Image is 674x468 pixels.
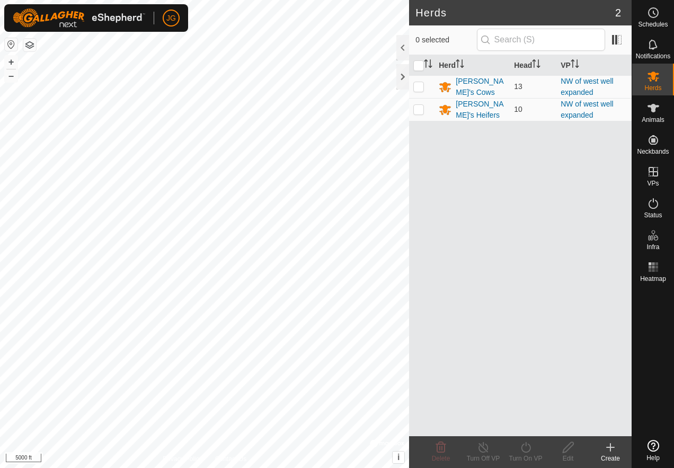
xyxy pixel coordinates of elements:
button: i [393,452,404,463]
a: Privacy Policy [163,454,202,464]
p-sorticon: Activate to sort [424,61,432,69]
input: Search (S) [477,29,605,51]
th: Herd [434,55,510,76]
p-sorticon: Activate to sort [456,61,464,69]
div: Create [589,454,632,463]
span: i [397,453,400,462]
span: Schedules [638,21,668,28]
a: NW of west well expanded [561,100,614,119]
a: Contact Us [215,454,246,464]
div: [PERSON_NAME]'s Heifers [456,99,506,121]
span: 13 [514,82,522,91]
img: Gallagher Logo [13,8,145,28]
th: Head [510,55,556,76]
span: JG [166,13,176,24]
span: Animals [642,117,664,123]
button: Reset Map [5,38,17,51]
span: 2 [615,5,621,21]
span: Herds [644,85,661,91]
span: Delete [432,455,450,462]
span: Neckbands [637,148,669,155]
button: Map Layers [23,39,36,51]
p-sorticon: Activate to sort [571,61,579,69]
a: NW of west well expanded [561,77,614,96]
button: + [5,56,17,68]
span: Notifications [636,53,670,59]
div: Edit [547,454,589,463]
span: Infra [646,244,659,250]
p-sorticon: Activate to sort [532,61,540,69]
span: 10 [514,105,522,113]
span: VPs [647,180,659,187]
span: Heatmap [640,276,666,282]
button: – [5,69,17,82]
span: Help [646,455,660,461]
th: VP [556,55,632,76]
div: Turn Off VP [462,454,504,463]
h2: Herds [415,6,615,19]
span: 0 selected [415,34,476,46]
span: Status [644,212,662,218]
div: [PERSON_NAME]'s Cows [456,76,506,98]
div: Turn On VP [504,454,547,463]
a: Help [632,436,674,465]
